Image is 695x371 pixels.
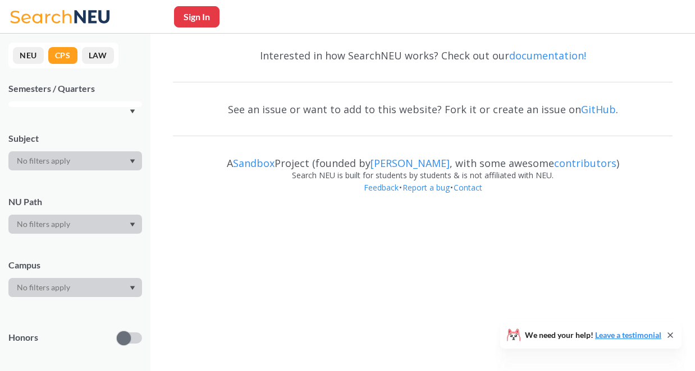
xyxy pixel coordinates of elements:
[130,222,135,227] svg: Dropdown arrow
[13,47,44,64] button: NEU
[173,93,673,126] div: See an issue or want to add to this website? Fork it or create an issue on .
[174,6,220,27] button: Sign In
[233,156,275,170] a: Sandbox
[8,278,142,297] div: Dropdown arrow
[173,147,673,169] div: A Project (founded by , with some awesome )
[8,151,142,170] div: Dropdown arrow
[371,156,450,170] a: [PERSON_NAME]
[525,331,661,339] span: We need your help!
[130,159,135,164] svg: Dropdown arrow
[402,182,450,193] a: Report a bug
[48,47,77,64] button: CPS
[130,109,135,114] svg: Dropdown arrow
[8,215,142,234] div: Dropdown arrow
[130,286,135,290] svg: Dropdown arrow
[554,156,616,170] a: contributors
[581,103,616,116] a: GitHub
[82,47,114,64] button: LAW
[8,82,142,95] div: Semesters / Quarters
[363,182,399,193] a: Feedback
[8,196,142,208] div: NU Path
[173,39,673,72] div: Interested in how SearchNEU works? Check out our
[173,182,673,211] div: • •
[509,49,586,62] a: documentation!
[453,182,483,193] a: Contact
[8,132,142,145] div: Subject
[8,259,142,271] div: Campus
[595,330,661,340] a: Leave a testimonial
[173,169,673,182] div: Search NEU is built for students by students & is not affiliated with NEU.
[8,331,38,344] p: Honors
